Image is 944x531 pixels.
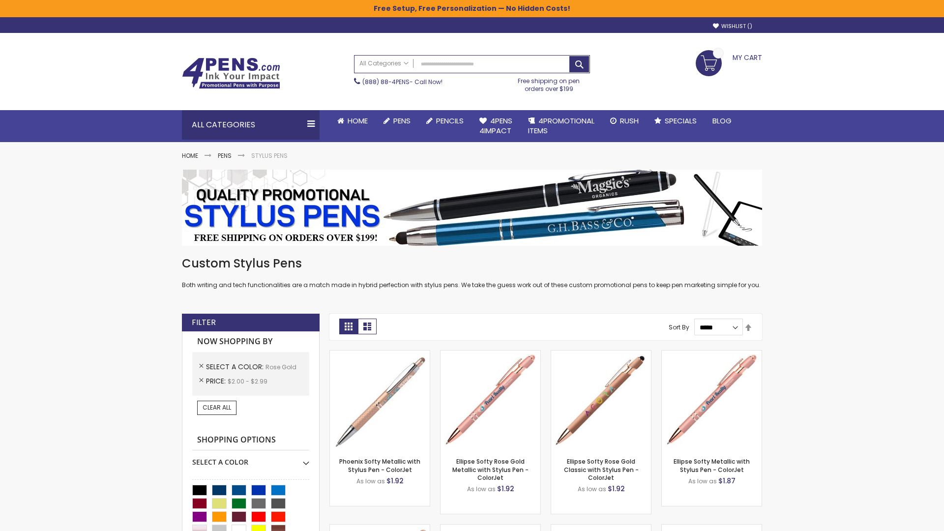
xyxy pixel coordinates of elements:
[718,476,736,486] span: $1.87
[182,256,762,290] div: Both writing and tech functionalities are a match made in hybrid perfection with stylus pens. We ...
[182,170,762,246] img: Stylus Pens
[551,350,651,358] a: Ellipse Softy Rose Gold Classic with Stylus Pen - ColorJet-Rose Gold
[192,430,309,451] strong: Shopping Options
[662,350,762,358] a: Ellipse Softy Metallic with Stylus Pen - ColorJet-Rose Gold
[508,73,590,93] div: Free shipping on pen orders over $199
[228,377,267,385] span: $2.00 - $2.99
[418,110,472,132] a: Pencils
[467,485,496,493] span: As low as
[665,116,697,126] span: Specials
[197,401,236,414] a: Clear All
[182,110,320,140] div: All Categories
[265,363,296,371] span: Rose Gold
[662,351,762,450] img: Ellipse Softy Metallic with Stylus Pen - ColorJet-Rose Gold
[192,317,216,328] strong: Filter
[330,350,430,358] a: Phoenix Softy Metallic with Stylus Pen - ColorJet-Rose gold
[330,351,430,450] img: Phoenix Softy Metallic with Stylus Pen - ColorJet-Rose gold
[206,376,228,386] span: Price
[602,110,647,132] a: Rush
[452,457,529,481] a: Ellipse Softy Rose Gold Metallic with Stylus Pen - ColorJet
[339,319,358,334] strong: Grid
[192,450,309,467] div: Select A Color
[669,323,689,331] label: Sort By
[218,151,232,160] a: Pens
[564,457,639,481] a: Ellipse Softy Rose Gold Classic with Stylus Pen - ColorJet
[620,116,639,126] span: Rush
[647,110,705,132] a: Specials
[712,116,732,126] span: Blog
[578,485,606,493] span: As low as
[705,110,739,132] a: Blog
[362,78,410,86] a: (888) 88-4PENS
[182,256,762,271] h1: Custom Stylus Pens
[356,477,385,485] span: As low as
[182,151,198,160] a: Home
[354,56,413,72] a: All Categories
[688,477,717,485] span: As low as
[520,110,602,142] a: 4PROMOTIONALITEMS
[206,362,265,372] span: Select A Color
[441,351,540,450] img: Ellipse Softy Rose Gold Metallic with Stylus Pen - ColorJet-Rose Gold
[192,331,309,352] strong: Now Shopping by
[203,403,231,412] span: Clear All
[359,59,409,67] span: All Categories
[436,116,464,126] span: Pencils
[329,110,376,132] a: Home
[251,151,288,160] strong: Stylus Pens
[376,110,418,132] a: Pens
[441,350,540,358] a: Ellipse Softy Rose Gold Metallic with Stylus Pen - ColorJet-Rose Gold
[608,484,625,494] span: $1.92
[386,476,404,486] span: $1.92
[472,110,520,142] a: 4Pens4impact
[713,23,752,30] a: Wishlist
[182,58,280,89] img: 4Pens Custom Pens and Promotional Products
[339,457,420,473] a: Phoenix Softy Metallic with Stylus Pen - ColorJet
[551,351,651,450] img: Ellipse Softy Rose Gold Classic with Stylus Pen - ColorJet-Rose Gold
[497,484,514,494] span: $1.92
[393,116,411,126] span: Pens
[362,78,442,86] span: - Call Now!
[674,457,750,473] a: Ellipse Softy Metallic with Stylus Pen - ColorJet
[479,116,512,136] span: 4Pens 4impact
[348,116,368,126] span: Home
[528,116,594,136] span: 4PROMOTIONAL ITEMS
